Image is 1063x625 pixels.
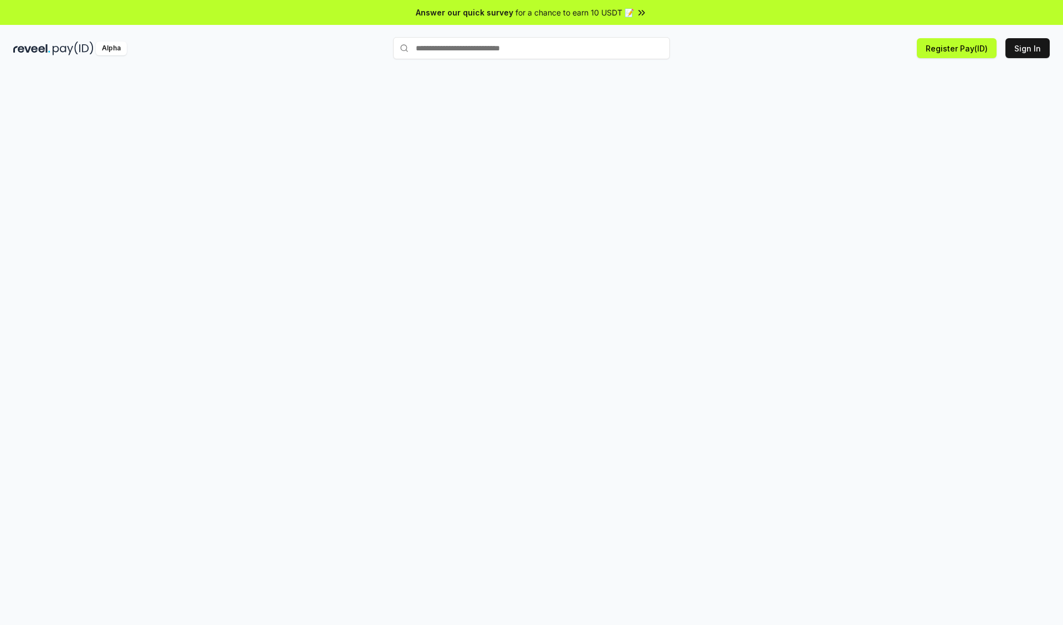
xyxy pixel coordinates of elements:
button: Sign In [1005,38,1050,58]
img: pay_id [53,42,94,55]
span: Answer our quick survey [416,7,513,18]
div: Alpha [96,42,127,55]
img: reveel_dark [13,42,50,55]
button: Register Pay(ID) [917,38,997,58]
span: for a chance to earn 10 USDT 📝 [515,7,634,18]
